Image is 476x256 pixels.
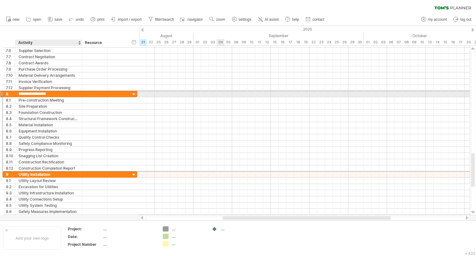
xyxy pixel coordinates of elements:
div: Utility Installation [19,171,79,177]
div: Equipment Installation [19,128,79,134]
div: .... [172,234,205,239]
a: open [24,15,43,24]
div: Structural Framework Construction [19,116,79,122]
div: Utility Infrastructure Installation [19,190,79,196]
a: undo [67,15,86,24]
span: import / export [118,17,142,22]
span: filter/search [155,17,174,22]
div: Thursday, 18 September 2025 [294,39,302,46]
span: AI assist [265,17,279,22]
div: .... [103,226,155,232]
div: Tuesday, 26 August 2025 [162,39,170,46]
a: print [89,15,106,24]
div: Friday, 26 September 2025 [341,39,348,46]
div: Monday, 6 October 2025 [387,39,395,46]
a: AI assist [256,15,280,24]
div: .... [103,242,155,247]
div: Thursday, 16 October 2025 [449,39,457,46]
div: Friday, 17 October 2025 [457,39,465,46]
span: my account [428,17,447,22]
span: contact [312,17,324,22]
div: Monday, 8 September 2025 [232,39,240,46]
div: 8.1 [6,97,15,103]
div: Activity [18,40,78,46]
div: Project Number [68,242,102,247]
div: .... [172,241,205,246]
div: 7.6 [6,48,15,54]
div: Utility Inspection [19,215,79,221]
div: .... [103,234,155,239]
div: 7.9 [6,66,15,72]
div: 8.7 [6,134,15,140]
div: 7.12 [6,85,15,91]
span: log out [460,17,471,22]
div: Resource [85,40,104,46]
div: Progress Reporting [19,147,79,153]
div: .... [221,226,254,232]
div: Add your own logo [3,227,61,250]
div: Contract Negotiation [19,54,79,60]
div: 8.12 [6,165,15,171]
a: import / export [109,15,143,24]
div: Safety Compliance Monitoring [19,141,79,146]
a: zoom [208,15,227,24]
div: Monday, 29 September 2025 [348,39,356,46]
div: Tuesday, 7 October 2025 [395,39,403,46]
div: Wednesday, 27 August 2025 [170,39,178,46]
div: 9.5 [6,202,15,208]
a: my account [420,15,449,24]
div: Wednesday, 8 October 2025 [403,39,410,46]
a: filter/search [147,15,176,24]
div: Wednesday, 3 September 2025 [209,39,217,46]
div: Invoice Verification [19,79,79,85]
div: Material Delivery Arrangements [19,72,79,78]
div: Wednesday, 24 September 2025 [325,39,333,46]
div: v 422 [465,251,475,256]
div: Utility System Testing [19,202,79,208]
div: Tuesday, 14 October 2025 [434,39,441,46]
div: Date: [68,234,102,239]
div: Material Installation [19,122,79,128]
div: Friday, 5 September 2025 [224,39,232,46]
div: 9 [6,171,15,177]
div: Project: [68,226,102,232]
div: Excavation for Utilities [19,184,79,190]
div: 8.9 [6,147,15,153]
div: Supplier Payment Processing [19,85,79,91]
div: 7.8 [6,60,15,66]
div: Thursday, 28 August 2025 [178,39,186,46]
div: Monday, 22 September 2025 [310,39,317,46]
span: open [33,17,41,22]
a: save [46,15,64,24]
div: Thursday, 21 August 2025 [139,39,147,46]
div: Utility Connections Setup [19,196,79,202]
div: 8 [6,91,15,97]
div: 9.4 [6,196,15,202]
div: Pre-construction Meeting [19,97,79,103]
div: Contract Awards [19,60,79,66]
span: navigator [187,17,203,22]
div: 9.2 [6,184,15,190]
div: 8.4 [6,116,15,122]
div: Friday, 12 September 2025 [263,39,271,46]
div: Site Preparation [19,103,79,109]
div: Snagging List Creation [19,153,79,159]
div: 9.7 [6,215,15,221]
div: Wednesday, 1 October 2025 [364,39,372,46]
div: Supplier Selection [19,48,79,54]
div: Monday, 1 September 2025 [193,39,201,46]
div: Tuesday, 16 September 2025 [279,39,286,46]
a: contact [304,15,326,24]
div: 8.5 [6,122,15,128]
div: Monday, 15 September 2025 [271,39,279,46]
div: 7.10 [6,72,15,78]
div: Friday, 19 September 2025 [302,39,310,46]
div: Friday, 29 August 2025 [186,39,193,46]
span: settings [239,17,251,22]
div: 9.1 [6,178,15,184]
a: settings [230,15,253,24]
div: Thursday, 25 September 2025 [333,39,341,46]
div: Quality Control Checks [19,134,79,140]
div: 9.6 [6,209,15,215]
div: Wednesday, 15 October 2025 [441,39,449,46]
